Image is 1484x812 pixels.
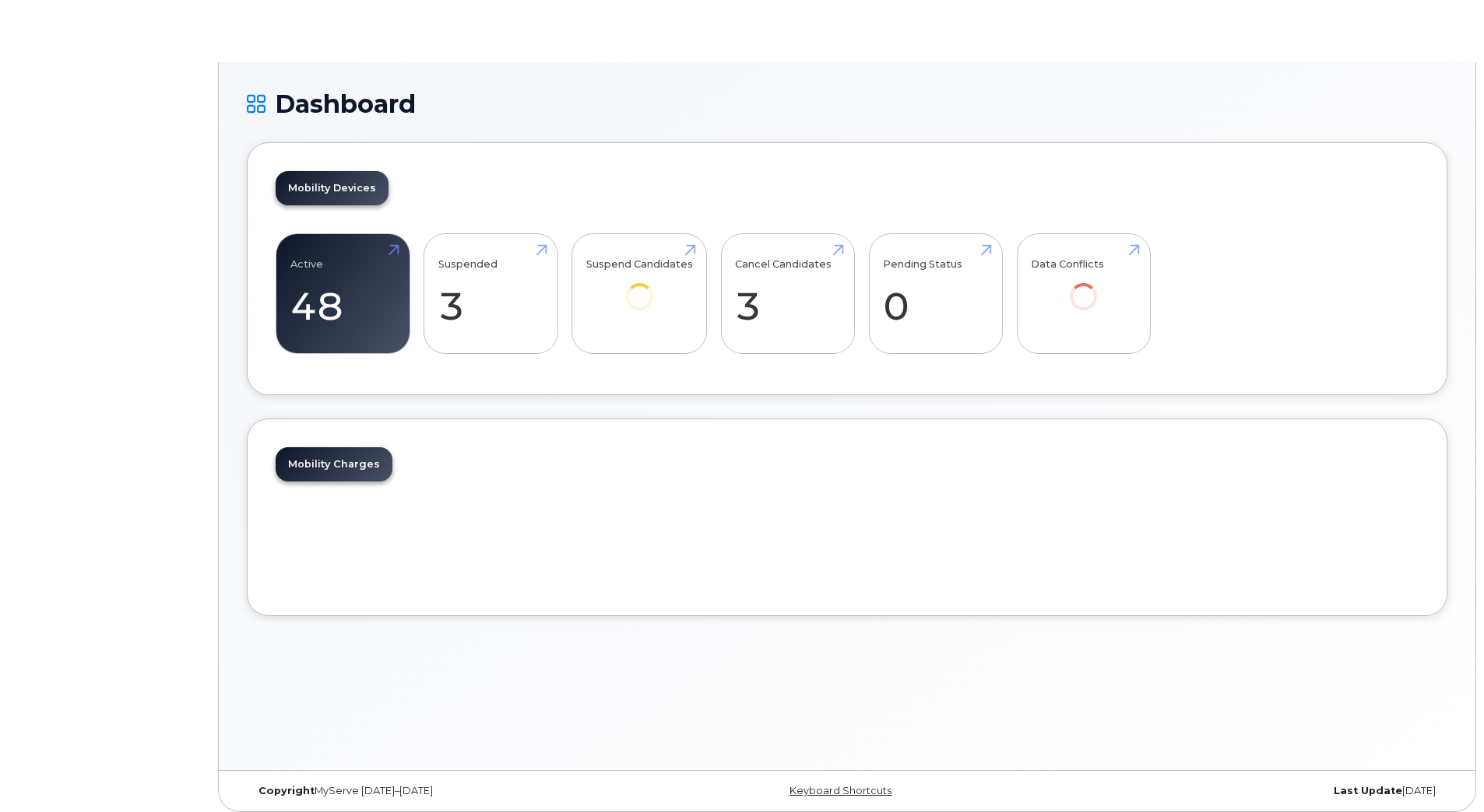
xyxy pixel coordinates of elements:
[258,785,315,796] strong: Copyright
[438,243,543,345] a: Suspended 3
[735,243,840,345] a: Cancel Candidates 3
[586,243,693,332] a: Suspend Candidates
[247,785,647,797] div: MyServe [DATE]–[DATE]
[789,785,891,796] a: Keyboard Shortcuts
[1334,785,1402,796] strong: Last Update
[276,447,392,481] a: Mobility Charges
[1047,785,1447,797] div: [DATE]
[247,90,1447,117] h1: Dashboard
[276,171,389,205] a: Mobility Devices
[290,243,396,345] a: Active 48
[883,243,988,345] a: Pending Status 0
[1031,243,1136,332] a: Data Conflicts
